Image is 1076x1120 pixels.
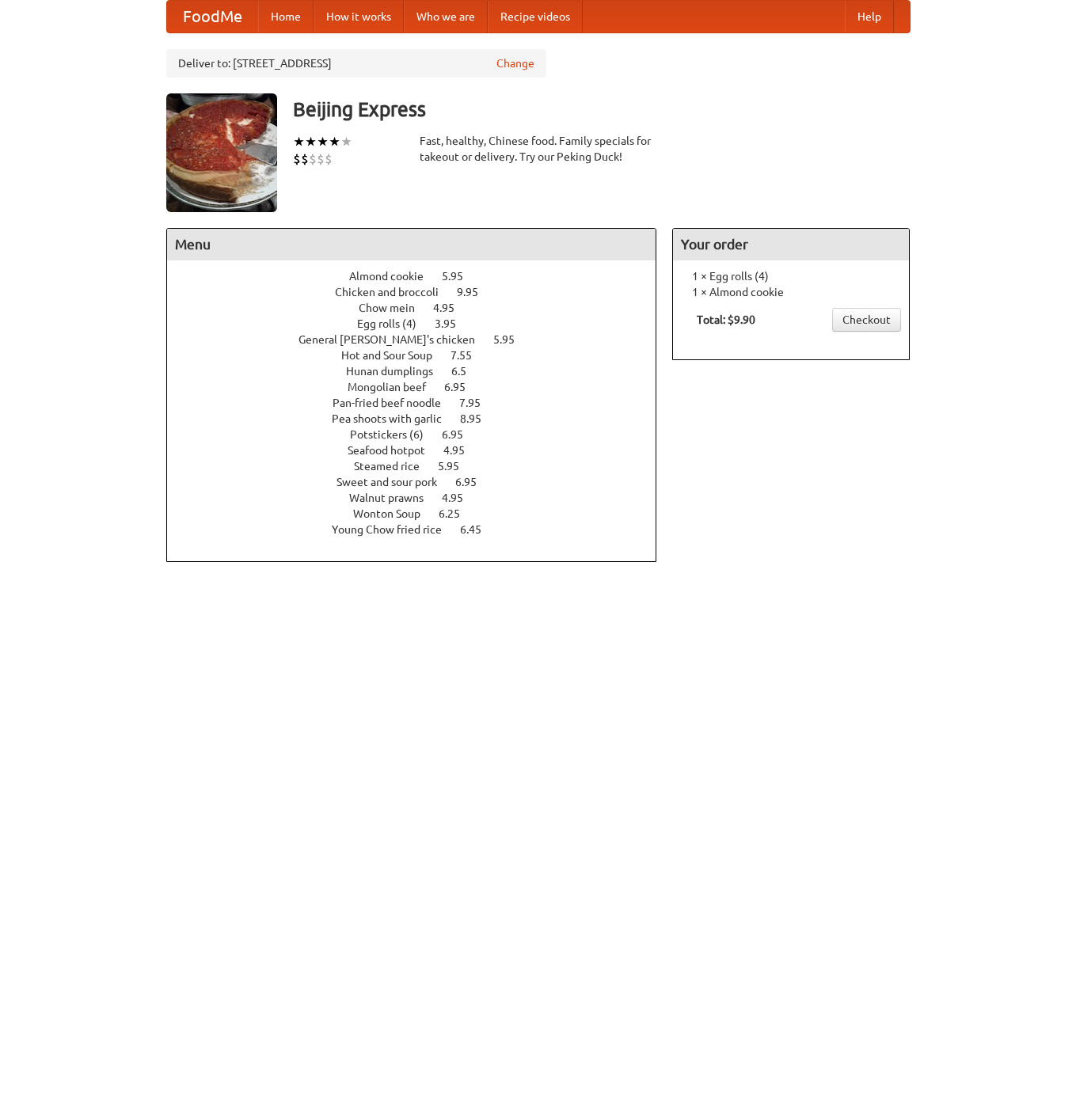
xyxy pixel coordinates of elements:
[460,523,497,536] span: 6.45
[314,1,404,32] a: How it works
[332,412,511,425] a: Pea shoots with garlic 8.95
[348,381,495,393] a: Mongolian beef 6.95
[697,313,755,326] b: Total: $9.90
[435,317,472,330] span: 3.95
[439,507,476,520] span: 6.25
[350,428,492,441] a: Potstickers (6) 6.95
[349,492,439,504] span: Walnut prawns
[359,302,431,314] span: Chow mein
[166,49,546,78] div: Deliver to: [STREET_ADDRESS]
[354,460,435,473] span: Steamed rice
[325,150,333,168] li: $
[329,133,340,150] li: ★
[305,133,317,150] li: ★
[359,302,484,314] a: Chow mein 4.95
[336,476,453,488] span: Sweet and sour pork
[335,286,454,298] span: Chicken and broccoli
[167,1,258,32] a: FoodMe
[354,460,489,473] a: Steamed rice 5.95
[493,333,530,346] span: 5.95
[433,302,470,314] span: 4.95
[357,317,432,330] span: Egg rolls (4)
[451,349,488,362] span: 7.55
[349,270,492,283] a: Almond cookie 5.95
[496,55,534,71] a: Change
[488,1,583,32] a: Recipe videos
[293,150,301,168] li: $
[438,460,475,473] span: 5.95
[420,133,657,165] div: Fast, healthy, Chinese food. Family specials for takeout or delivery. Try our Peking Duck!
[332,523,511,536] a: Young Chow fried rice 6.45
[346,365,449,378] span: Hunan dumplings
[357,317,485,330] a: Egg rolls (4) 3.95
[457,286,494,298] span: 9.95
[442,270,479,283] span: 5.95
[333,397,457,409] span: Pan-fried beef noodle
[298,333,491,346] span: General [PERSON_NAME]'s chicken
[451,365,482,378] span: 6.5
[332,523,458,536] span: Young Chow fried rice
[443,444,481,457] span: 4.95
[673,229,909,260] h4: Your order
[298,333,544,346] a: General [PERSON_NAME]'s chicken 5.95
[350,428,439,441] span: Potstickers (6)
[335,286,508,298] a: Chicken and broccoli 9.95
[455,476,492,488] span: 6.95
[349,270,439,283] span: Almond cookie
[317,150,325,168] li: $
[459,397,496,409] span: 7.95
[309,150,317,168] li: $
[404,1,488,32] a: Who we are
[348,444,494,457] a: Seafood hotpot 4.95
[341,349,448,362] span: Hot and Sour Soup
[442,492,479,504] span: 4.95
[293,93,911,125] h3: Beijing Express
[340,133,352,150] li: ★
[166,93,277,212] img: angular.jpg
[346,365,496,378] a: Hunan dumplings 6.5
[336,476,506,488] a: Sweet and sour pork 6.95
[353,507,436,520] span: Wonton Soup
[681,284,901,300] li: 1 × Almond cookie
[293,133,305,150] li: ★
[845,1,894,32] a: Help
[832,308,901,332] a: Checkout
[349,492,492,504] a: Walnut prawns 4.95
[460,412,497,425] span: 8.95
[301,150,309,168] li: $
[332,412,458,425] span: Pea shoots with garlic
[317,133,329,150] li: ★
[341,349,501,362] a: Hot and Sour Soup 7.55
[167,229,656,260] h4: Menu
[348,444,441,457] span: Seafood hotpot
[681,268,901,284] li: 1 × Egg rolls (4)
[442,428,479,441] span: 6.95
[348,381,442,393] span: Mongolian beef
[258,1,314,32] a: Home
[444,381,481,393] span: 6.95
[333,397,510,409] a: Pan-fried beef noodle 7.95
[353,507,489,520] a: Wonton Soup 6.25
